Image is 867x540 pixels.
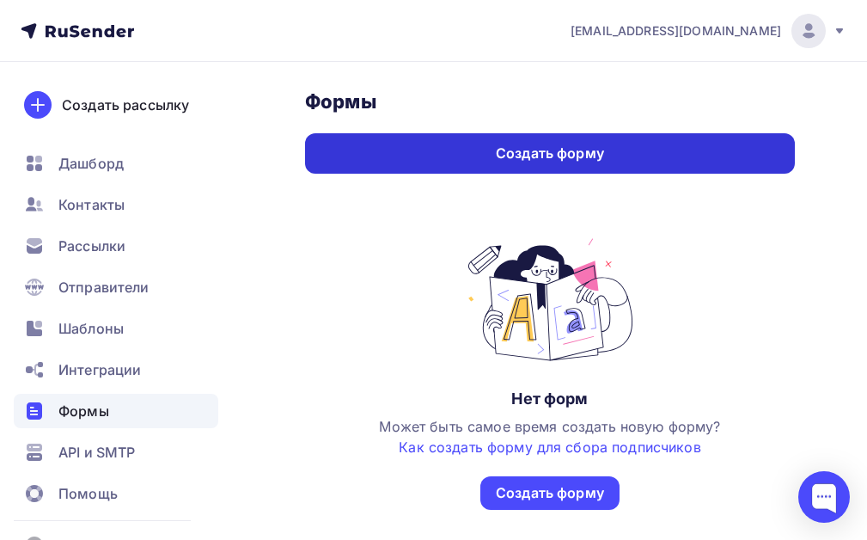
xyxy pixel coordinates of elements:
span: [EMAIL_ADDRESS][DOMAIN_NAME] [571,22,781,40]
div: Нет форм [511,389,588,409]
span: Рассылки [58,236,125,256]
span: Может быть самое время создать новую форму? [379,418,720,456]
span: Дашборд [58,153,124,174]
span: Интеграции [58,359,141,380]
span: API и SMTP [58,442,135,463]
a: Рассылки [14,229,218,263]
div: Создать рассылку [62,95,189,115]
div: Создать форму [496,144,604,163]
a: Формы [14,394,218,428]
a: Дашборд [14,146,218,181]
span: Помощь [58,483,118,504]
span: Контакты [58,194,125,215]
a: Как создать форму для сбора подписчиков [399,439,700,456]
span: Шаблоны [58,318,124,339]
a: [EMAIL_ADDRESS][DOMAIN_NAME] [571,14,846,48]
a: Шаблоны [14,311,218,346]
div: Создать форму [496,483,604,503]
span: Отправители [58,277,150,298]
h3: Формы [305,89,376,114]
span: Формы [58,401,109,421]
a: Отправители [14,270,218,304]
a: Контакты [14,187,218,222]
